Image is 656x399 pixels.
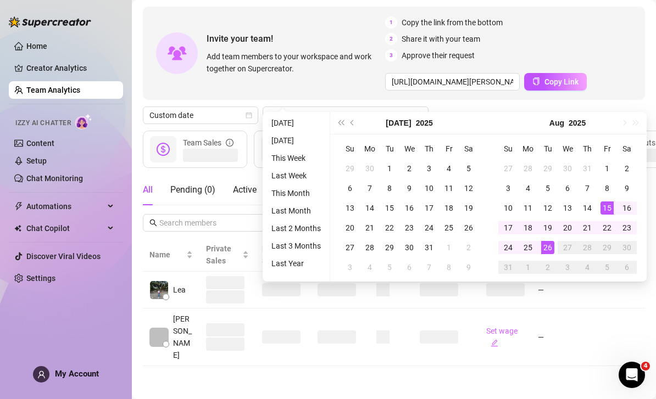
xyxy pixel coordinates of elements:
span: copy [532,77,540,85]
a: Set wageedit [486,327,518,347]
span: Active [233,184,257,195]
span: swap-right [336,111,345,120]
span: Snoozed ( 0 ) [274,184,321,195]
iframe: Intercom live chat [619,362,645,388]
input: Start date [269,109,332,121]
span: Automations [26,198,104,215]
span: hourglass [379,143,392,156]
span: Izzy AI Chatter [15,118,71,128]
div: Est. Hours [318,243,354,267]
div: Est. Hours Worked [405,131,460,155]
span: dollar-circle [601,143,614,156]
button: Copy Link [524,73,587,91]
span: Copy Link [544,77,579,86]
span: question-circle [347,243,354,267]
span: 4 [641,362,650,370]
span: search [149,219,157,227]
span: 2 [385,33,397,45]
span: Payouts [627,138,655,147]
a: Creator Analytics [26,59,114,77]
span: Messages Sent [294,138,346,147]
span: message [268,143,281,156]
th: Creators [370,238,413,272]
span: user [37,370,46,379]
div: All [143,183,153,196]
a: Discover Viral Videos [26,252,101,261]
span: dollar-circle [157,143,170,156]
input: Search members [159,217,249,229]
img: Chat Copilot [14,224,21,232]
td: — [531,308,595,366]
a: Setup [26,156,47,165]
span: Custom date [149,107,252,123]
span: Chat Copilot [26,220,104,237]
img: Lea [150,281,168,299]
a: Home [26,42,47,50]
div: Pending ( 0 ) [170,183,215,196]
span: dollar-circle [490,143,503,156]
span: Salary [486,250,509,259]
span: Invite your team! [207,32,385,46]
span: My Account [55,369,99,379]
span: edit [491,339,498,347]
a: Settings [26,274,55,283]
input: End date [349,109,412,121]
span: Name [149,249,184,261]
img: AI Chatter [75,114,92,130]
span: Chat Conversion [420,244,459,265]
span: Copy the link from the bottom [402,16,503,29]
span: to [336,111,345,120]
a: Content [26,139,54,148]
span: Lea [173,284,186,296]
span: Messages Sent [262,244,298,265]
span: Share it with your team [402,33,480,45]
span: Team Profits [516,138,559,147]
span: Approve their request [402,49,475,61]
span: Add team members to your workspace and work together on Supercreator. [207,50,381,75]
a: Chat Monitoring [26,174,83,183]
div: Team Sales [183,137,234,149]
span: Profitability [538,250,580,259]
td: — [531,272,595,308]
span: info-circle [226,137,234,149]
span: Private Sales [206,244,231,265]
span: calendar [246,112,252,119]
span: question-circle [452,131,460,155]
span: thunderbolt [14,202,23,211]
img: logo-BBDzfeDw.svg [9,16,91,27]
span: team [339,220,346,226]
th: Name [143,238,199,272]
span: 3 [385,49,397,61]
a: Team Analytics [26,86,80,94]
span: [PERSON_NAME] [173,313,193,361]
span: 1 [385,16,397,29]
